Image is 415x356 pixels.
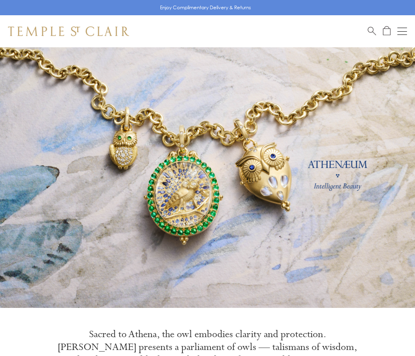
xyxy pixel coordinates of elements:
a: Open Shopping Bag [383,26,391,36]
img: Temple St. Clair [8,26,129,36]
a: Search [368,26,376,36]
p: Enjoy Complimentary Delivery & Returns [160,4,251,12]
button: Open navigation [397,26,407,36]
